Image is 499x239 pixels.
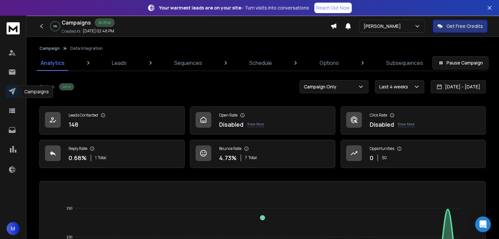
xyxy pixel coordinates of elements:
[59,83,74,90] div: Active
[370,153,373,162] p: 0
[190,106,335,135] a: Open RateDisabledKnow More
[20,85,53,98] div: Campaigns
[341,140,486,168] a: Opportunities0$0
[219,113,238,118] p: Open Rate
[69,113,98,118] p: Leads Contacted
[37,55,69,71] a: Analytics
[247,122,264,127] p: Know More
[314,3,352,13] a: Reach Out Now
[159,5,241,11] strong: Your warmest leads are on your site
[219,153,237,162] p: 4.73 %
[7,222,20,235] button: M
[170,55,206,71] a: Sequences
[382,55,427,71] a: Subsequences
[95,18,114,27] div: Active
[432,56,489,69] button: Pause Campaign
[39,83,55,90] p: Status:
[62,19,91,27] h1: Campaigns
[95,155,96,160] span: 1
[39,106,185,135] a: Leads Contacted148
[320,59,339,67] p: Options
[70,46,103,51] p: Data Integration
[62,29,81,34] p: Created At:
[316,5,350,11] p: Reach Out Now
[53,24,57,28] p: 0 %
[67,235,73,239] tspan: 100
[386,59,423,67] p: Subsequences
[341,106,486,135] a: Click RateDisabledKnow More
[364,23,404,29] p: [PERSON_NAME]
[41,59,65,67] p: Analytics
[447,23,483,29] p: Get Free Credits
[190,140,335,168] a: Bounce Rate4.73%7Total
[248,155,257,160] span: Total
[304,83,339,90] p: Campaign Only
[67,206,73,210] tspan: 150
[316,55,343,71] a: Options
[433,20,488,33] button: Get Free Credits
[174,59,202,67] p: Sequences
[431,80,486,93] button: [DATE] - [DATE]
[398,122,414,127] p: Know More
[219,120,243,129] p: Disabled
[69,153,87,162] p: 0.68 %
[159,5,309,11] p: – Turn visits into conversations
[108,55,131,71] a: Leads
[69,120,78,129] p: 148
[382,155,387,160] p: $ 0
[7,22,20,34] img: logo
[69,146,87,151] p: Reply Rate
[249,59,272,67] p: Schedule
[370,146,394,151] p: Opportunities
[219,146,241,151] p: Bounce Rate
[475,216,491,232] div: Open Intercom Messenger
[370,113,387,118] p: Click Rate
[39,46,60,51] button: Campaign
[112,59,127,67] p: Leads
[98,155,106,160] span: Total
[245,55,276,71] a: Schedule
[370,120,394,129] p: Disabled
[83,28,114,34] p: [DATE] 02:46 PM
[245,155,247,160] span: 7
[379,83,411,90] p: Last 4 weeks
[39,140,185,168] a: Reply Rate0.68%1Total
